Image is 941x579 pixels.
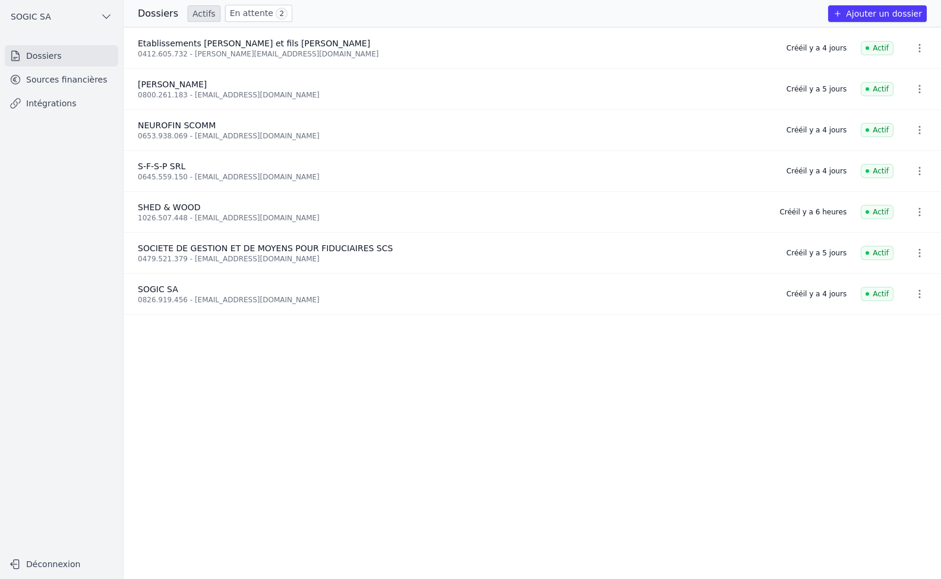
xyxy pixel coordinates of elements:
span: Etablissements [PERSON_NAME] et fils [PERSON_NAME] [138,39,370,48]
button: Ajouter un dossier [828,5,927,22]
a: Dossiers [5,45,118,67]
span: Actif [861,205,893,219]
span: Actif [861,41,893,55]
span: 2 [276,8,288,20]
div: 0800.261.183 - [EMAIL_ADDRESS][DOMAIN_NAME] [138,90,772,100]
div: Créé il y a 5 jours [787,248,847,258]
div: 0645.559.150 - [EMAIL_ADDRESS][DOMAIN_NAME] [138,172,772,182]
div: 0479.521.379 - [EMAIL_ADDRESS][DOMAIN_NAME] [138,254,772,264]
span: Actif [861,246,893,260]
span: Actif [861,287,893,301]
span: Actif [861,82,893,96]
button: SOGIC SA [5,7,118,26]
span: SHED & WOOD [138,203,201,212]
div: 0826.919.456 - [EMAIL_ADDRESS][DOMAIN_NAME] [138,295,772,305]
div: Créé il y a 4 jours [787,289,847,299]
div: 0412.605.732 - [PERSON_NAME][EMAIL_ADDRESS][DOMAIN_NAME] [138,49,772,59]
a: En attente 2 [225,5,292,22]
span: SOGIC SA [11,11,51,23]
button: Déconnexion [5,555,118,574]
div: Créé il y a 4 jours [787,43,847,53]
a: Sources financières [5,69,118,90]
div: Créé il y a 4 jours [787,125,847,135]
div: Créé il y a 4 jours [787,166,847,176]
span: Actif [861,123,893,137]
span: S-F-S-P SRL [138,162,185,171]
div: 1026.507.448 - [EMAIL_ADDRESS][DOMAIN_NAME] [138,213,765,223]
div: Créé il y a 5 jours [787,84,847,94]
div: Créé il y a 6 heures [779,207,847,217]
span: Actif [861,164,893,178]
span: SOCIETE DE GESTION ET DE MOYENS POUR FIDUCIAIRES SCS [138,243,393,253]
span: NEUROFIN SCOMM [138,121,216,130]
div: 0653.938.069 - [EMAIL_ADDRESS][DOMAIN_NAME] [138,131,772,141]
a: Actifs [188,5,220,22]
span: SOGIC SA [138,284,178,294]
h3: Dossiers [138,7,178,21]
span: [PERSON_NAME] [138,80,207,89]
a: Intégrations [5,93,118,114]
